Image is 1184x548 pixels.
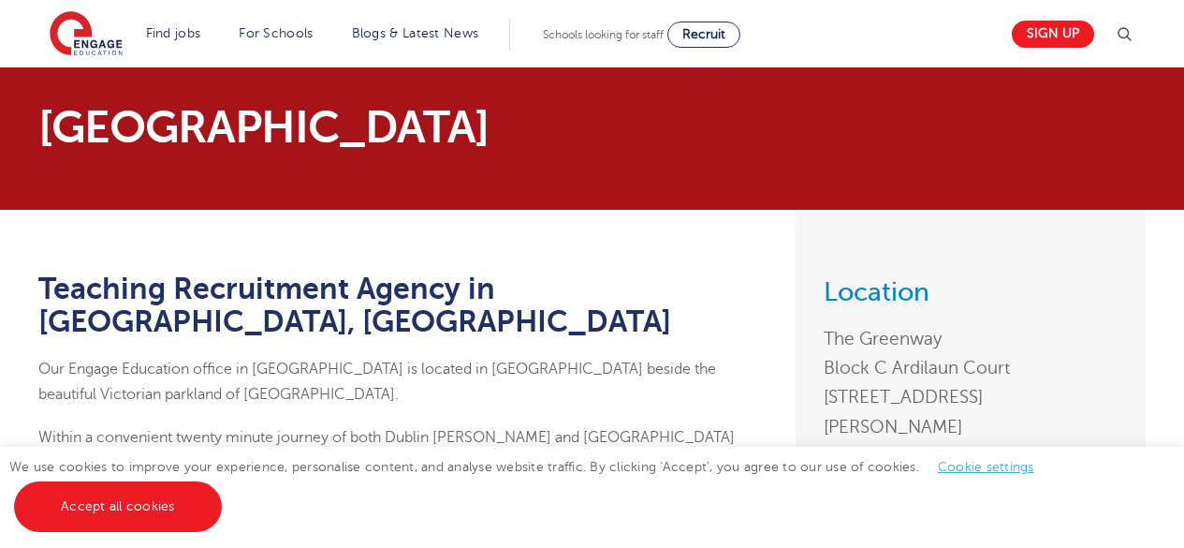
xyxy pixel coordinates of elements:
[50,11,123,58] img: Engage Education
[667,22,740,48] a: Recruit
[543,28,664,41] span: Schools looking for staff
[146,26,201,40] a: Find jobs
[239,26,313,40] a: For Schools
[38,105,767,150] p: [GEOGRAPHIC_DATA]
[14,481,222,532] a: Accept all cookies
[38,357,767,407] p: Our Engage Education office in [GEOGRAPHIC_DATA] is located in [GEOGRAPHIC_DATA] beside the beaut...
[938,460,1034,474] a: Cookie settings
[824,324,1118,470] address: The Greenway Block C Ardilaun Court [STREET_ADDRESS][PERSON_NAME] 2
[9,460,1053,513] span: We use cookies to improve your experience, personalise content, and analyse website traffic. By c...
[682,27,725,41] span: Recruit
[352,26,479,40] a: Blogs & Latest News
[38,425,767,499] p: Within a convenient twenty minute journey of both Dublin [PERSON_NAME] and [GEOGRAPHIC_DATA] Cent...
[824,279,1118,305] h3: Location
[1012,21,1094,48] a: Sign up
[38,273,767,338] h1: Teaching Recruitment Agency in [GEOGRAPHIC_DATA], [GEOGRAPHIC_DATA]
